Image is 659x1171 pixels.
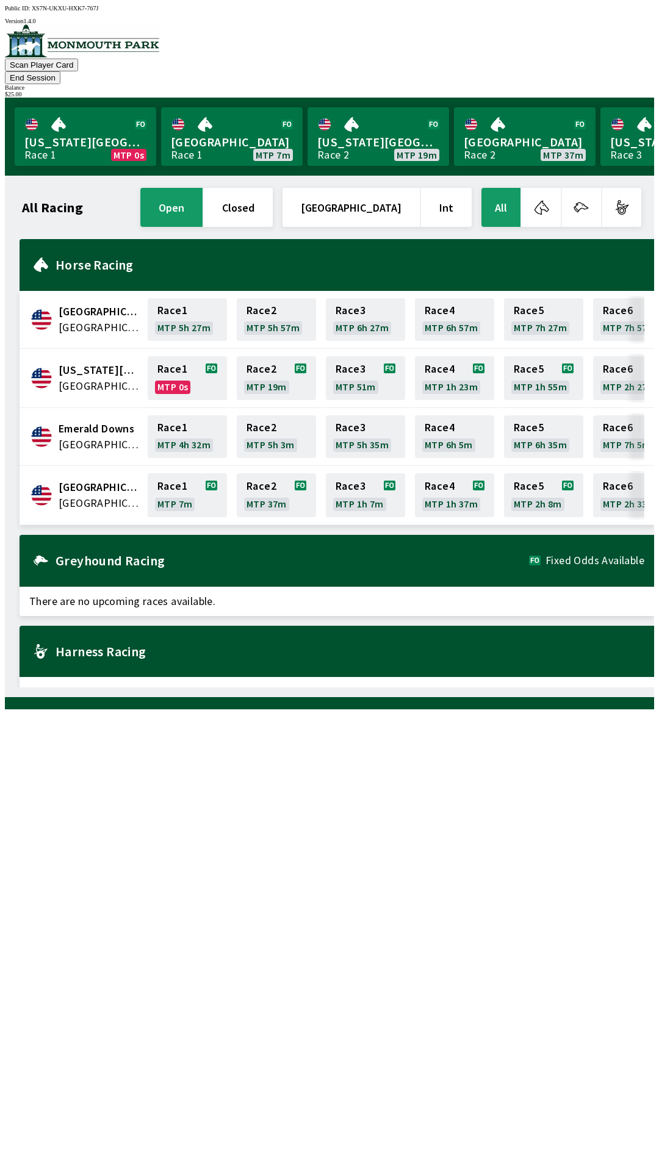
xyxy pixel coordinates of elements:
a: Race2MTP 37m [237,473,316,517]
button: End Session [5,71,60,84]
a: Race1MTP 5h 27m [148,298,227,341]
span: MTP 1h 23m [425,382,478,392]
span: Race 2 [247,306,276,315]
a: Race1MTP 7m [148,473,227,517]
span: Race 4 [425,306,455,315]
span: Race 1 [157,481,187,491]
span: MTP 0s [157,382,188,392]
span: MTP 1h 55m [514,382,567,392]
span: Fixed Odds Available [546,556,644,565]
span: MTP 7m [256,150,290,160]
span: MTP 6h 35m [514,440,567,449]
span: Delaware Park [59,362,140,378]
span: Race 2 [247,481,276,491]
button: Int [421,188,472,227]
div: $ 25.00 [5,91,654,98]
span: Race 3 [336,481,366,491]
h2: Greyhound Racing [56,556,529,565]
a: Race3MTP 1h 7m [326,473,405,517]
button: [GEOGRAPHIC_DATA] [283,188,420,227]
span: Race 5 [514,481,544,491]
span: MTP 2h 33m [603,499,656,509]
span: Race 4 [425,364,455,374]
span: Race 2 [247,364,276,374]
span: Race 6 [603,364,633,374]
span: MTP 6h 57m [425,323,478,332]
span: United States [59,437,140,453]
span: MTP 1h 37m [425,499,478,509]
span: Race 3 [336,423,366,432]
span: Race 5 [514,364,544,374]
a: Race2MTP 5h 3m [237,415,316,458]
span: Race 6 [603,423,633,432]
a: [GEOGRAPHIC_DATA]Race 2MTP 37m [454,107,596,166]
span: Race 1 [157,423,187,432]
a: Race2MTP 19m [237,356,316,400]
span: MTP 6h 5m [425,440,473,449]
span: MTP 7m [157,499,192,509]
a: Race5MTP 1h 55m [504,356,583,400]
span: MTP 5h 27m [157,323,211,332]
a: Race3MTP 6h 27m [326,298,405,341]
span: MTP 7h 27m [514,323,567,332]
span: Race 1 [157,364,187,374]
a: Race4MTP 6h 5m [415,415,494,458]
span: XS7N-UKXU-HXK7-767J [32,5,98,12]
span: Race 4 [425,481,455,491]
span: Race 6 [603,481,633,491]
span: Race 6 [603,306,633,315]
button: closed [204,188,273,227]
span: MTP 7h 5m [603,440,651,449]
span: [GEOGRAPHIC_DATA] [464,134,586,150]
span: MTP 2h 8m [514,499,562,509]
span: Canterbury Park [59,304,140,320]
span: Monmouth Park [59,479,140,495]
a: [US_STATE][GEOGRAPHIC_DATA]Race 2MTP 19m [308,107,449,166]
div: Race 2 [317,150,349,160]
span: Race 5 [514,423,544,432]
div: Race 1 [24,150,56,160]
a: Race4MTP 1h 37m [415,473,494,517]
span: MTP 2h 27m [603,382,656,392]
span: MTP 5h 57m [247,323,300,332]
span: United States [59,495,140,511]
a: Race3MTP 5h 35m [326,415,405,458]
h2: Harness Racing [56,646,644,656]
span: Race 4 [425,423,455,432]
span: MTP 1h 7m [336,499,384,509]
a: Race5MTP 2h 8m [504,473,583,517]
span: There are no upcoming races available. [20,677,654,706]
span: MTP 51m [336,382,376,392]
div: Race 3 [610,150,642,160]
span: Race 2 [247,423,276,432]
span: United States [59,320,140,335]
span: Race 3 [336,364,366,374]
button: Scan Player Card [5,59,78,71]
a: Race4MTP 1h 23m [415,356,494,400]
span: MTP 7h 57m [603,323,656,332]
a: [GEOGRAPHIC_DATA]Race 1MTP 7m [161,107,303,166]
span: [US_STATE][GEOGRAPHIC_DATA] [317,134,439,150]
span: United States [59,378,140,394]
span: MTP 6h 27m [336,323,389,332]
img: venue logo [5,24,159,57]
a: Race2MTP 5h 57m [237,298,316,341]
span: MTP 4h 32m [157,440,211,449]
div: Public ID: [5,5,654,12]
a: [US_STATE][GEOGRAPHIC_DATA]Race 1MTP 0s [15,107,156,166]
div: Balance [5,84,654,91]
div: Version 1.4.0 [5,18,654,24]
a: Race4MTP 6h 57m [415,298,494,341]
span: MTP 5h 35m [336,440,389,449]
div: Race 2 [464,150,495,160]
a: Race5MTP 7h 27m [504,298,583,341]
span: [US_STATE][GEOGRAPHIC_DATA] [24,134,146,150]
span: There are no upcoming races available. [20,587,654,616]
span: Race 5 [514,306,544,315]
span: [GEOGRAPHIC_DATA] [171,134,293,150]
span: MTP 5h 3m [247,440,295,449]
a: Race1MTP 0s [148,356,227,400]
span: MTP 19m [247,382,287,392]
button: All [481,188,520,227]
div: Race 1 [171,150,203,160]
